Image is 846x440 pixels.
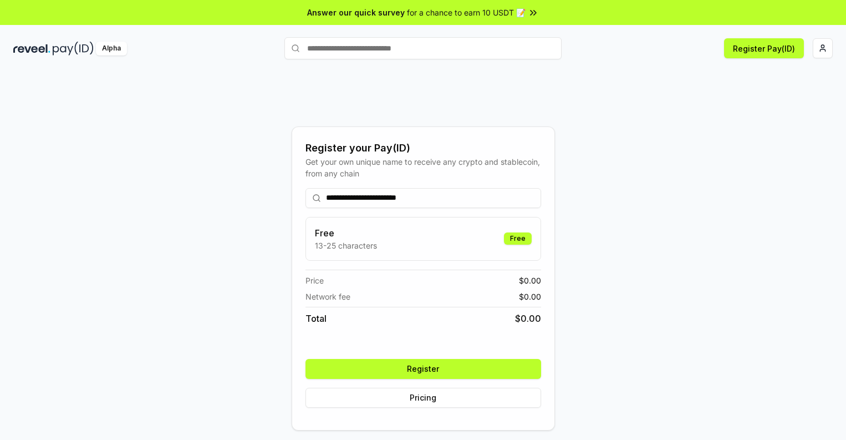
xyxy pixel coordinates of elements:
[305,312,327,325] span: Total
[307,7,405,18] span: Answer our quick survey
[724,38,804,58] button: Register Pay(ID)
[519,275,541,286] span: $ 0.00
[13,42,50,55] img: reveel_dark
[515,312,541,325] span: $ 0.00
[407,7,526,18] span: for a chance to earn 10 USDT 📝
[96,42,127,55] div: Alpha
[315,240,377,251] p: 13-25 characters
[305,275,324,286] span: Price
[504,232,532,245] div: Free
[305,388,541,408] button: Pricing
[305,359,541,379] button: Register
[305,156,541,179] div: Get your own unique name to receive any crypto and stablecoin, from any chain
[305,291,350,302] span: Network fee
[519,291,541,302] span: $ 0.00
[315,226,377,240] h3: Free
[53,42,94,55] img: pay_id
[305,140,541,156] div: Register your Pay(ID)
